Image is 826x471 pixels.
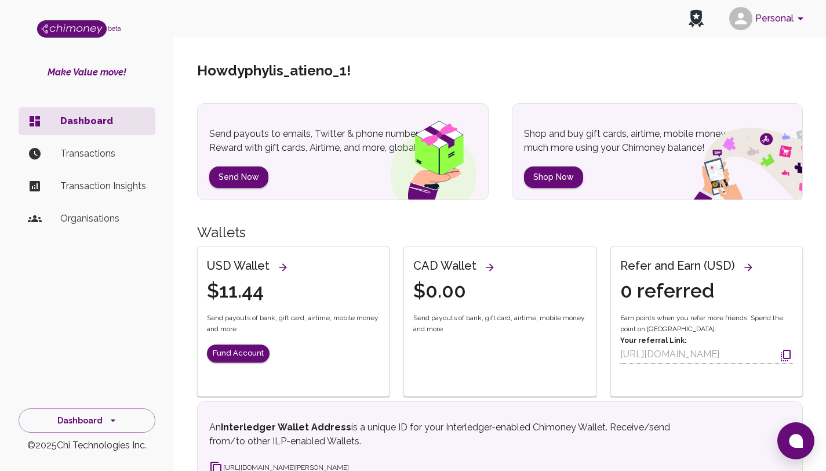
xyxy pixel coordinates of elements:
p: Transaction Insights [60,179,146,193]
span: Send payouts of bank, gift card, airtime, mobile money and more [207,313,380,336]
h6: Refer and Earn (USD) [620,256,735,275]
h6: CAD Wallet [413,256,476,275]
h4: $0.00 [413,279,498,303]
p: Organisations [60,212,146,226]
button: View all wallets and manage thresholds [481,259,498,276]
strong: Your referral Link: [620,336,686,345]
button: Dashboard [19,408,155,433]
p: An is a unique ID for your Interledger-enabled Chimoney Wallet. Receive/send from/to other ILP-en... [209,421,694,448]
button: Send Now [209,166,268,188]
p: Send payouts to emails, Twitter & phone numbers. Reward with gift cards, Airtime, and more, globa... [209,127,432,155]
p: Transactions [60,147,146,161]
h4: $11.44 [207,279,292,303]
button: account of current user [725,3,812,34]
button: Open chat window [777,422,814,459]
button: View all wallets and manage thresholds [740,259,757,276]
h4: 0 referred [620,279,757,303]
p: Shop and buy gift cards, airtime, mobile money and much more using your Chimoney balance! [524,127,747,155]
h5: Howdy phylis_atieno_1 ! [197,61,351,80]
button: Fund Account [207,345,270,363]
img: social spend [663,115,802,200]
strong: Interledger Wallet Address [221,422,351,433]
button: Shop Now [524,166,583,188]
span: Send payouts of bank, gift card, airtime, mobile money and more [413,313,586,336]
button: View all wallets and manage thresholds [274,259,292,276]
img: gift box [369,113,488,200]
div: Earn points when you refer more friends. Spend the point on [GEOGRAPHIC_DATA]. [620,313,793,364]
p: Dashboard [60,114,146,128]
h5: Wallets [197,223,803,242]
img: Logo [37,20,107,38]
span: beta [108,25,121,32]
h6: USD Wallet [207,256,270,275]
